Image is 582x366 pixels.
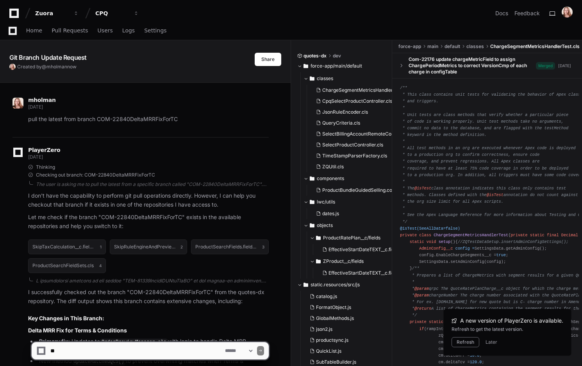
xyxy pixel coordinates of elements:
h1: ProductSearchFields.fieldSet-meta.xml [195,245,258,249]
svg: Directory [316,257,321,266]
button: ProductSearchFieldSets.cls4 [28,258,106,273]
span: = [472,246,475,251]
button: EffectiveStartDateTEXT__c.field-meta.xml [319,268,400,279]
span: EffectiveStartDateTEXT__c.field-meta.xml [328,270,421,276]
span: classes [466,43,484,50]
span: catalog.js [316,293,337,300]
button: force-app/main/default [297,60,386,72]
div: CPQ [95,9,129,17]
span: JsonRuleEncoder.cls [322,109,368,115]
span: static [429,320,443,324]
iframe: Open customer support [557,340,578,361]
div: Com-22176 update chargeMetricField to assign ChargePeriodMetrics to correct VersionCmp of each ch... [409,56,536,75]
button: SkipTaxCalculation__c.field-meta.xml1 [28,239,106,254]
span: force-app [398,43,421,50]
span: @return [414,306,431,311]
span: QueryCriteria.cls [322,120,360,126]
svg: Directory [303,61,308,71]
span: Settings [144,28,166,33]
span: 4 [99,262,102,269]
span: 3 [262,244,264,250]
span: private [410,320,427,324]
span: lwc/utils [317,199,335,205]
svg: Directory [310,74,314,83]
button: catalog.js [307,291,382,302]
p: Let me check if the branch "COM-22840DeltaMRRFixForTC" exists in the available repositories and h... [28,213,269,231]
a: Pull Requests [52,22,88,40]
span: 1 [100,244,102,250]
span: @isTest(SeeAllData=false) [400,226,460,231]
a: Settings [144,22,166,40]
h3: Delta MRR Fix for Terms & Conditions [28,327,269,334]
button: SelectBillingAccountRemoteController.cls [313,129,394,139]
span: default [445,43,460,50]
button: ProductBundleGuidedSelling.component [313,185,394,196]
span: PlayerZero [28,148,60,152]
h1: SkipTaxCalculation__c.field-meta.xml [32,245,96,249]
div: The user is asking me to pull the latest from a specific branch called "COM-22840DeltaMRRFixForTC... [36,181,269,187]
button: dates.js [313,208,388,219]
span: Users [98,28,113,33]
span: ChargeSegmentMetricsHandlerTest.cls [490,43,580,50]
button: EffectiveStartDateTEXT__c.field-meta.xml [319,244,400,255]
span: private [400,233,417,237]
span: [DATE] [28,154,43,160]
svg: Directory [310,197,314,207]
button: ZQUtil.cls [313,161,394,172]
button: json2.js [307,324,382,335]
button: objects [303,219,393,232]
span: ChargeSegmentMetricsHandlerTest [434,233,508,237]
span: config [455,246,470,251]
span: if [419,327,424,331]
h2: Key Changes in This Branch: [28,314,269,322]
span: SelectProductController.cls [322,142,383,148]
span: components [317,175,344,182]
span: now [67,64,77,70]
span: @param [414,293,429,298]
span: //ZQTestDataSetup.insertAdminConfigSettings(); [458,239,568,244]
svg: Directory [310,174,314,183]
p: pull the latest from branch COM-22840DeltaMRRFixForTC [28,115,269,124]
button: CpqSelectProductController.cls [313,96,394,107]
img: ACg8ocIU-Sb2BxnMcntMXmziFCr-7X-gNNbgA1qH7xs1u4x9U1zCTVyX=s96-c [9,64,16,70]
span: TimeStampParserFactory.cls [322,153,387,159]
div: Zuora [35,9,69,17]
span: Decimal [561,233,578,237]
button: ProductRatePlan__c/fields [310,232,399,244]
span: Home [26,28,42,33]
span: GlobalMethods.js [316,315,354,321]
span: FormatObject.js [316,304,351,311]
button: FormatObject.js [307,302,382,313]
button: static.resources/src/js [297,279,386,291]
span: EffectiveStartDateTEXT__c.field-meta.xml [328,246,421,253]
button: lwc/utils [303,196,393,208]
span: Pull Requests [52,28,88,33]
button: Share [255,53,281,66]
span: Created by [17,64,77,70]
span: dev [333,53,341,59]
span: classes [317,75,333,82]
button: components [303,172,393,185]
button: JsonRuleEncoder.cls [313,107,394,118]
span: main [427,43,438,50]
button: Refresh [452,337,479,347]
span: A new version of PlayerZero is available. [460,317,563,325]
span: () [450,239,455,244]
span: [DATE] [28,104,43,110]
svg: Directory [303,280,308,289]
span: AdminConfig__c [419,246,453,251]
span: quotes-dx [303,53,327,59]
span: Thinking [36,164,55,170]
span: Checking out branch: COM-22840DeltaMRRFixForTC [36,172,155,178]
button: Zuora [32,6,82,20]
span: mholman [46,64,67,70]
p: I don't have the capability to perform git pull operations directly. However, I can help you chec... [28,191,269,209]
span: Logs [122,28,135,33]
app-text-character-animate: Git Branch Update Request [9,54,87,61]
span: 2 [180,244,183,250]
span: @param [414,286,429,291]
span: final [547,233,559,237]
button: ProductSearchFields.fieldSet-meta.xml3 [191,239,269,254]
button: SkipRuleEngineAndPreviewOnSave__c.field-meta.xml2 [110,239,187,254]
div: Refresh to get the latest version. [452,326,563,332]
